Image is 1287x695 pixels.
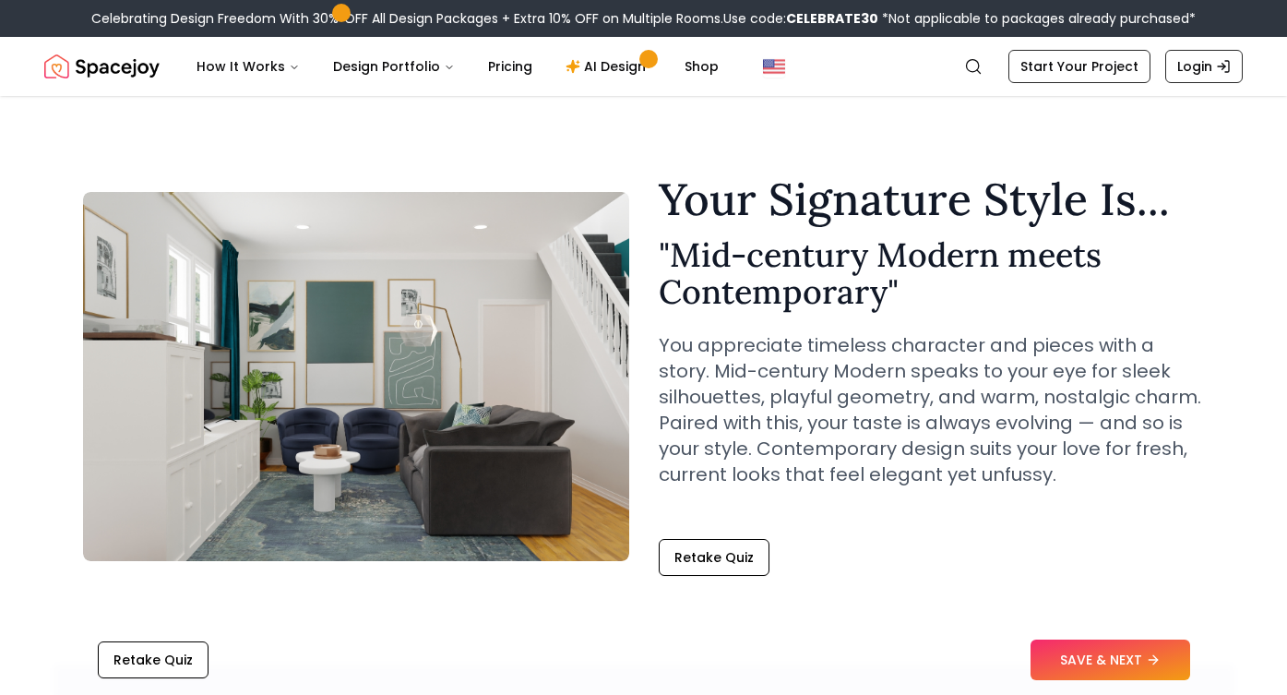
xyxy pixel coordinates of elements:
a: Shop [670,48,733,85]
button: Retake Quiz [98,641,209,678]
img: Mid-century Modern meets Contemporary Style Example [83,192,629,561]
p: You appreciate timeless character and pieces with a story. Mid-century Modern speaks to your eye ... [659,332,1205,487]
b: CELEBRATE30 [786,9,878,28]
nav: Global [44,37,1243,96]
button: Design Portfolio [318,48,470,85]
nav: Main [182,48,733,85]
a: Spacejoy [44,48,160,85]
button: How It Works [182,48,315,85]
img: Spacejoy Logo [44,48,160,85]
h1: Your Signature Style Is... [659,177,1205,222]
a: AI Design [551,48,666,85]
a: Start Your Project [1008,50,1150,83]
span: Use code: [723,9,878,28]
span: *Not applicable to packages already purchased* [878,9,1196,28]
button: SAVE & NEXT [1031,640,1190,680]
img: United States [763,55,785,78]
a: Pricing [473,48,547,85]
div: Celebrating Design Freedom With 30% OFF All Design Packages + Extra 10% OFF on Multiple Rooms. [91,9,1196,28]
button: Retake Quiz [659,539,769,576]
h2: " Mid-century Modern meets Contemporary " [659,236,1205,310]
a: Login [1165,50,1243,83]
